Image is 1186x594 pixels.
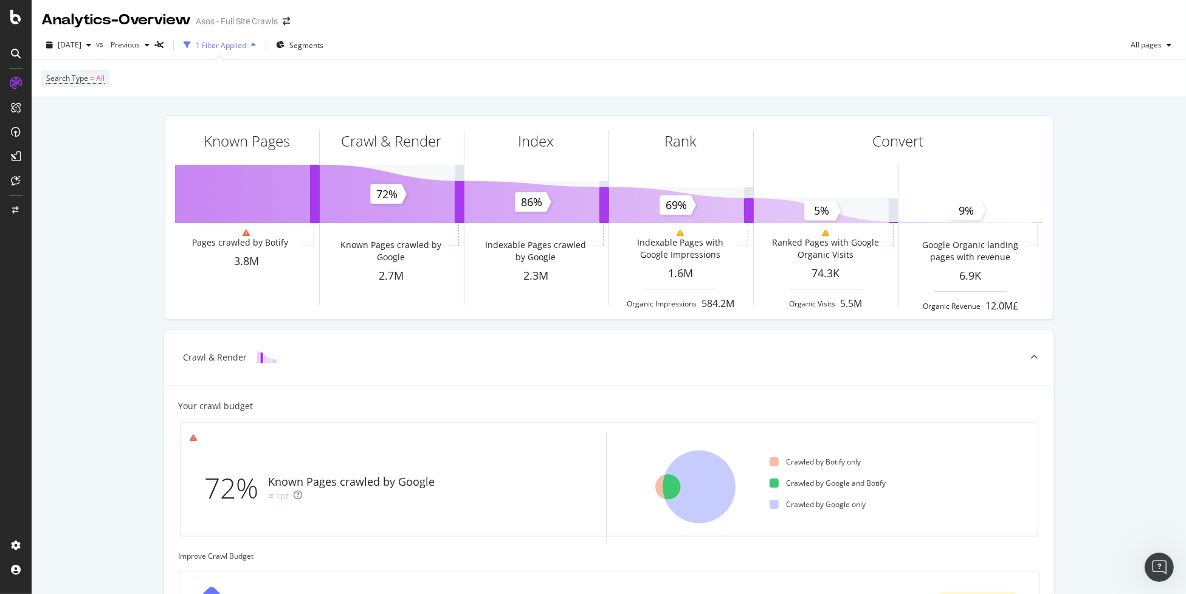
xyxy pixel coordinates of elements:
div: Pages crawled by Botify [192,237,288,249]
div: Asos - Full Site Crawls [196,15,278,27]
span: Segments [289,40,323,50]
button: All pages [1126,35,1176,55]
div: Crawled by Botify only [770,457,861,467]
img: Equal [269,494,274,498]
div: arrow-right-arrow-left [283,17,290,26]
div: Known Pages crawled by Google [337,239,446,263]
div: Improve Crawl Budget [179,551,1039,561]
div: 2.7M [320,268,464,284]
div: Crawled by Google and Botify [770,478,886,488]
span: vs [96,39,106,49]
div: Crawled by Google only [770,499,866,509]
div: 1.6M [609,266,753,281]
div: Rank [665,131,697,151]
span: Previous [106,40,140,50]
div: 1 Filter Applied [196,40,246,50]
button: [DATE] [41,35,96,55]
div: 2.3M [464,268,609,284]
span: = [90,73,94,83]
div: 72% [205,468,269,508]
div: Crawl & Render [184,351,247,364]
div: Crawl & Render [342,131,442,151]
button: Segments [271,35,328,55]
div: Known Pages crawled by Google [269,474,435,490]
div: Analytics - Overview [41,10,191,30]
div: Organic Impressions [627,299,697,309]
span: All [96,70,105,87]
button: 1 Filter Applied [179,35,261,55]
img: block-icon [257,351,277,363]
div: Known Pages [204,131,290,151]
div: 584.2M [702,297,735,311]
div: Index [519,131,554,151]
div: Your crawl budget [179,400,253,412]
span: 2025 Oct. 7th [58,40,81,50]
button: Previous [106,35,154,55]
div: Indexable Pages crawled by Google [481,239,590,263]
span: Search Type [46,73,88,83]
span: All pages [1126,40,1162,50]
iframe: Intercom live chat [1145,553,1174,582]
div: 1pt [276,490,289,502]
div: Indexable Pages with Google Impressions [626,237,735,261]
div: 3.8M [175,254,319,269]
